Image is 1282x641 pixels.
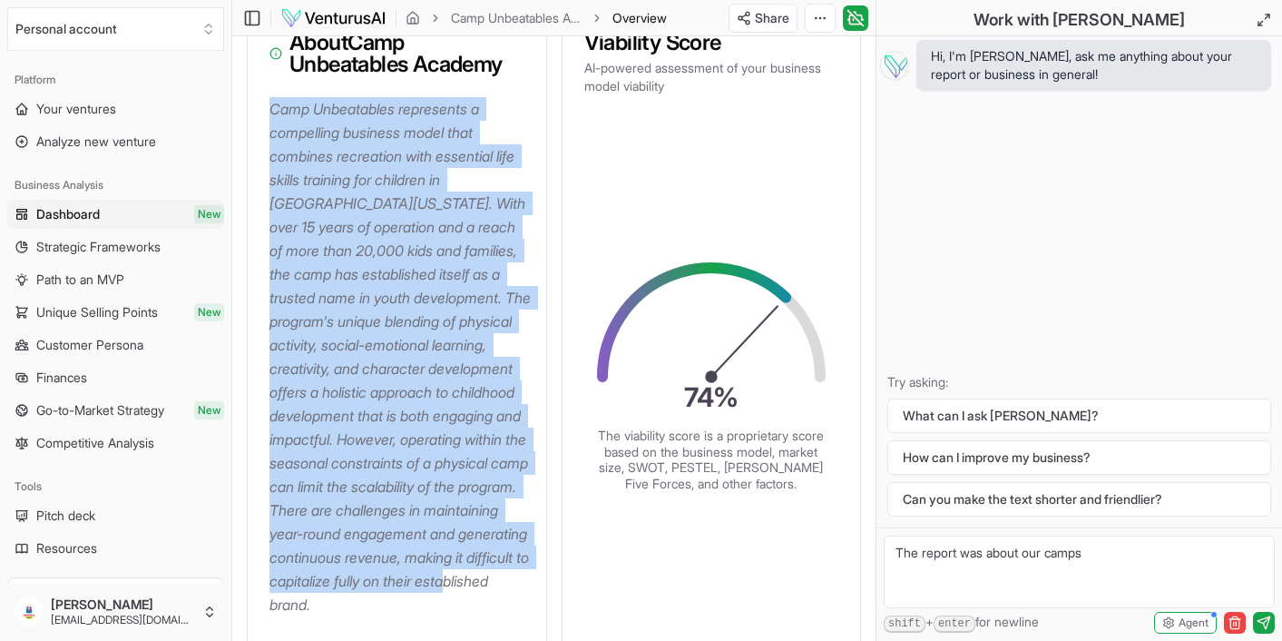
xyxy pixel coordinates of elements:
h2: Work with [PERSON_NAME] [974,7,1185,33]
span: Pitch deck [36,507,95,525]
button: Share [729,4,798,33]
kbd: enter [934,616,975,633]
span: New [194,401,224,419]
span: + for newline [884,613,1039,633]
a: Camp Unbeatables Academy [451,9,582,27]
a: Finances [7,363,224,392]
a: Pitch deck [7,501,224,530]
text: 74 % [683,381,739,413]
h3: Viability Score [584,32,839,54]
span: New [194,205,224,223]
h3: Pro plan [15,582,216,600]
span: Hi, I'm [PERSON_NAME], ask me anything about your report or business in general! [931,47,1257,84]
p: The viability score is a proprietary score based on the business model, market size, SWOT, PESTEL... [592,428,832,491]
button: What can I ask [PERSON_NAME]? [887,399,1271,433]
span: Dashboard [36,205,100,223]
a: Path to an MVP [7,265,224,294]
a: Competitive Analysis [7,429,224,458]
p: Camp Unbeatables represents a compelling business model that combines recreation with essential l... [269,97,532,616]
span: Your ventures [36,100,116,118]
span: Strategic Frameworks [36,238,161,256]
div: Tools [7,472,224,501]
span: [EMAIL_ADDRESS][DOMAIN_NAME] [51,613,195,627]
img: ACg8ocIxQWDh478a_LcjXfe8U8uxyMGtlbGjZef4qUE79GtdBQZCCrCUJw=s96-c [15,597,44,626]
a: Go-to-Market StrategyNew [7,396,224,425]
a: Unique Selling PointsNew [7,298,224,327]
a: Resources [7,534,224,563]
span: Share [755,9,789,27]
span: Unique Selling Points [36,303,158,321]
button: How can I improve my business? [887,440,1271,475]
span: Competitive Analysis [36,434,154,452]
p: Try asking: [887,373,1271,391]
img: Vera [880,51,909,80]
span: Agent [1179,616,1209,630]
nav: breadcrumb [406,9,667,27]
img: logo [280,7,387,29]
div: Business Analysis [7,171,224,200]
a: Strategic Frameworks [7,232,224,261]
kbd: shift [884,616,925,633]
h3: About Camp Unbeatables Academy [269,32,524,75]
span: Customer Persona [36,336,143,354]
p: AI-powered assessment of your business model viability [584,59,839,95]
button: Select an organization [7,7,224,51]
span: Resources [36,539,97,557]
button: Can you make the text shorter and friendlier? [887,482,1271,517]
span: Go-to-Market Strategy [36,401,164,419]
div: Platform [7,65,224,94]
a: Your ventures [7,94,224,123]
button: Agent [1154,612,1217,634]
a: DashboardNew [7,200,224,229]
span: Analyze new venture [36,133,156,151]
a: Customer Persona [7,330,224,360]
span: New [194,303,224,321]
a: Analyze new venture [7,127,224,156]
textarea: The report was about our camps [884,536,1275,608]
span: [PERSON_NAME] [51,597,195,613]
span: Path to an MVP [36,271,124,289]
span: Overview [612,9,667,27]
button: [PERSON_NAME][EMAIL_ADDRESS][DOMAIN_NAME] [7,590,224,634]
span: Finances [36,369,87,387]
